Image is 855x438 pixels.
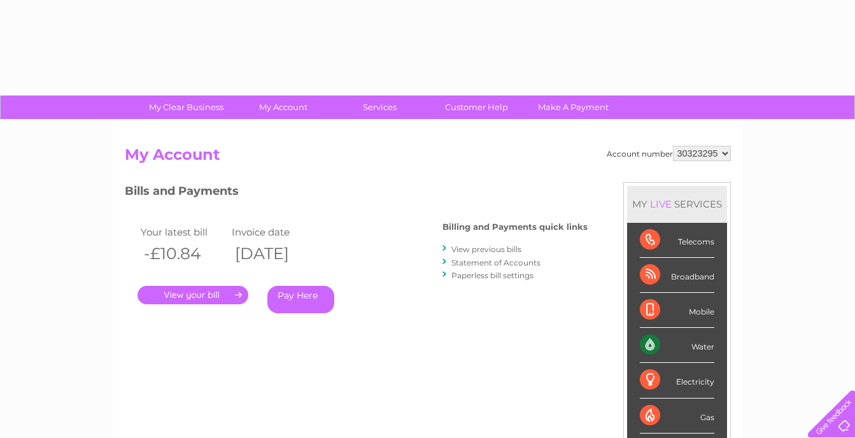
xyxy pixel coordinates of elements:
a: Statement of Accounts [451,258,541,267]
div: Telecoms [640,223,714,258]
a: Customer Help [424,95,529,119]
a: Pay Here [267,286,334,313]
a: Services [327,95,432,119]
div: MY SERVICES [627,186,727,222]
div: Account number [607,146,731,161]
h2: My Account [125,146,731,170]
div: Electricity [640,363,714,398]
div: Mobile [640,293,714,328]
td: Invoice date [229,223,320,241]
a: . [138,286,248,304]
a: Paperless bill settings [451,271,533,280]
h4: Billing and Payments quick links [442,222,588,232]
th: [DATE] [229,241,320,267]
h3: Bills and Payments [125,182,588,204]
a: View previous bills [451,244,521,254]
a: My Account [230,95,336,119]
div: Broadband [640,258,714,293]
div: Water [640,328,714,363]
div: Gas [640,399,714,434]
td: Your latest bill [138,223,229,241]
div: LIVE [647,198,674,210]
a: Make A Payment [521,95,626,119]
a: My Clear Business [134,95,239,119]
th: -£10.84 [138,241,229,267]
